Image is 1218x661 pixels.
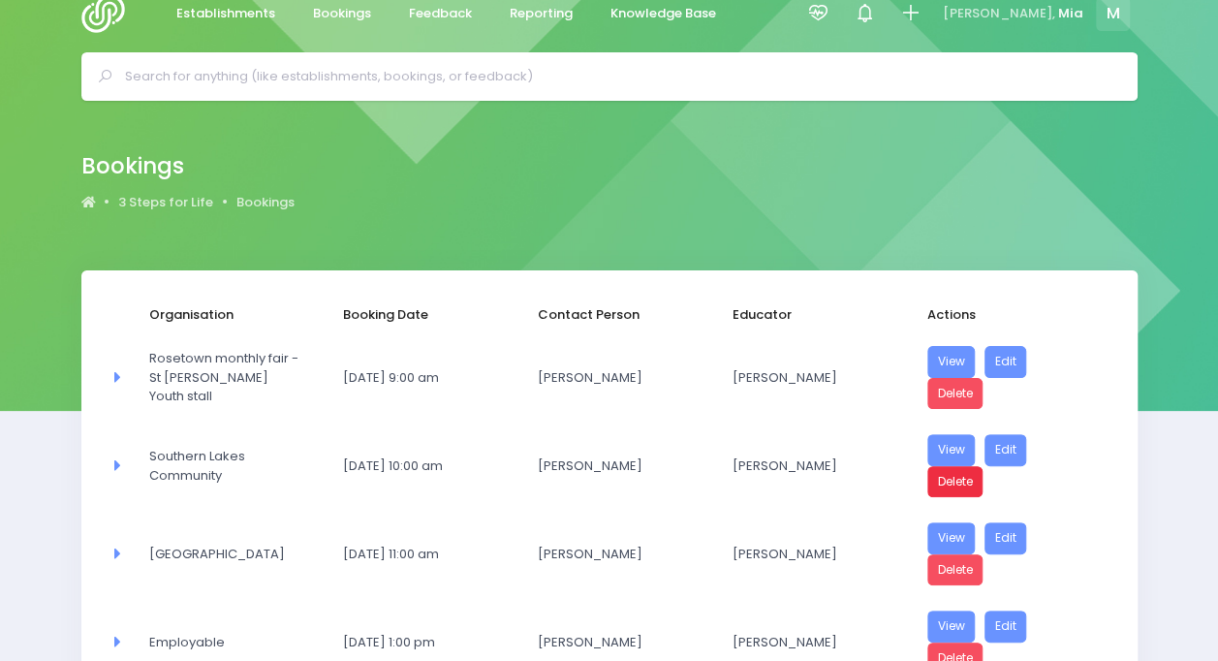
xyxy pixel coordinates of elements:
[1058,4,1083,23] span: Mia
[927,378,984,410] a: Delete
[720,510,915,598] td: Indu Bajwa
[720,333,915,422] td: Baden Hilton
[125,62,1110,91] input: Search for anything (like establishments, bookings, or feedback)
[984,522,1027,554] a: Edit
[927,554,984,586] a: Delete
[733,305,882,325] span: Educator
[915,422,1109,510] td: <a href="https://3sfl.stjis.org.nz/booking/de684472-20fd-4d2c-a96d-0d921d2e960e" class="btn btn-p...
[343,368,492,388] span: [DATE] 9:00 am
[149,305,298,325] span: Organisation
[510,4,573,23] span: Reporting
[984,611,1027,643] a: Edit
[409,4,472,23] span: Feedback
[149,447,298,485] span: Southern Lakes Community
[538,305,687,325] span: Contact Person
[538,456,687,476] span: [PERSON_NAME]
[927,434,976,466] a: View
[538,368,687,388] span: [PERSON_NAME]
[137,422,331,510] td: Southern Lakes Community
[733,368,882,388] span: [PERSON_NAME]
[915,510,1109,598] td: <a href="https://3sfl.stjis.org.nz/booking/16f4cc7b-eb7b-405f-84b7-5f5e0991bb87" class="btn btn-p...
[330,510,525,598] td: 27 September 2025 11:00 am
[927,346,976,378] a: View
[176,4,275,23] span: Establishments
[343,633,492,652] span: [DATE] 1:00 pm
[927,522,976,554] a: View
[343,305,492,325] span: Booking Date
[149,349,298,406] span: Rosetown monthly fair - St [PERSON_NAME] Youth stall
[733,633,882,652] span: [PERSON_NAME]
[149,545,298,564] span: [GEOGRAPHIC_DATA]
[733,545,882,564] span: [PERSON_NAME]
[236,193,295,212] a: Bookings
[525,422,720,510] td: Melissa Sare
[149,633,298,652] span: Employable
[927,611,976,643] a: View
[137,510,331,598] td: Papatoetoe North School
[984,434,1027,466] a: Edit
[525,510,720,598] td: Abby Anderson
[118,193,213,212] span: 3 Steps for Life
[330,333,525,422] td: 27 September 2025 9:00 am
[81,153,279,179] h2: Bookings
[137,333,331,422] td: Rosetown monthly fair - St John Youth stall
[538,633,687,652] span: [PERSON_NAME]
[943,4,1055,23] span: [PERSON_NAME],
[330,422,525,510] td: 27 September 2025 10:00 am
[538,545,687,564] span: [PERSON_NAME]
[927,466,984,498] a: Delete
[313,4,371,23] span: Bookings
[927,305,1077,325] span: Actions
[525,333,720,422] td: Baden Hilton
[610,4,716,23] span: Knowledge Base
[343,545,492,564] span: [DATE] 11:00 am
[733,456,882,476] span: [PERSON_NAME]
[984,346,1027,378] a: Edit
[720,422,915,510] td: Morgan Osborne
[915,333,1109,422] td: <a href="https://3sfl.stjis.org.nz/booking/7a017624-88c9-49ae-91e8-5b89e0534ff2" class="btn btn-p...
[343,456,492,476] span: [DATE] 10:00 am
